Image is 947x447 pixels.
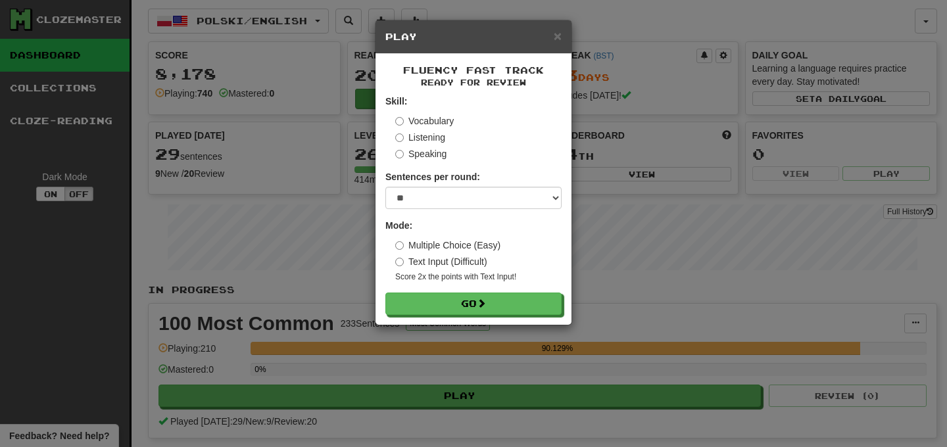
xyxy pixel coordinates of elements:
[395,255,487,268] label: Text Input (Difficult)
[395,117,404,126] input: Vocabulary
[395,258,404,266] input: Text Input (Difficult)
[395,239,500,252] label: Multiple Choice (Easy)
[395,114,454,128] label: Vocabulary
[403,64,544,76] span: Fluency Fast Track
[395,147,447,160] label: Speaking
[385,30,562,43] h5: Play
[385,77,562,88] small: Ready for Review
[395,133,404,142] input: Listening
[385,96,407,106] strong: Skill:
[385,293,562,315] button: Go
[395,271,562,283] small: Score 2x the points with Text Input !
[395,131,445,144] label: Listening
[554,29,562,43] button: Close
[385,220,412,231] strong: Mode:
[395,241,404,250] input: Multiple Choice (Easy)
[385,170,480,183] label: Sentences per round:
[554,28,562,43] span: ×
[395,150,404,158] input: Speaking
